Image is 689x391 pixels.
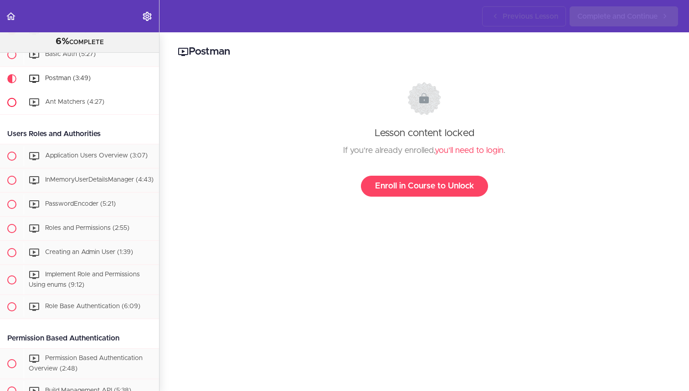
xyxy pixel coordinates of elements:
span: Complete and Continue [577,11,658,22]
span: Creating an Admin User (1:39) [45,249,133,255]
a: Previous Lesson [482,6,566,26]
div: If you're already enrolled, . [186,144,662,157]
span: Previous Lesson [503,11,558,22]
span: Roles and Permissions (2:55) [45,225,129,231]
div: Lesson content locked [186,82,662,197]
a: Enroll in Course to Unlock [361,176,488,197]
a: you'll need to login [435,147,504,155]
a: Complete and Continue [570,6,678,26]
svg: Back to course curriculum [5,11,16,22]
span: Basic Auth (5:27) [45,51,96,57]
span: PasswordEncoder (5:21) [45,201,116,207]
span: Role Base Authentication (6:09) [45,304,140,310]
h2: Postman [178,44,671,60]
span: Permission Based Authentication Overview (2:48) [29,355,143,372]
span: Postman (3:49) [45,75,91,81]
span: Application Users Overview (3:07) [45,152,148,159]
span: 6% [56,37,69,46]
span: Ant Matchers (4:27) [45,99,104,105]
div: COMPLETE [11,36,148,48]
span: Implement Role and Permissions Using enums (9:12) [29,271,140,288]
svg: Settings Menu [142,11,153,22]
span: InMemoryUserDetailsManager (4:43) [45,177,154,183]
